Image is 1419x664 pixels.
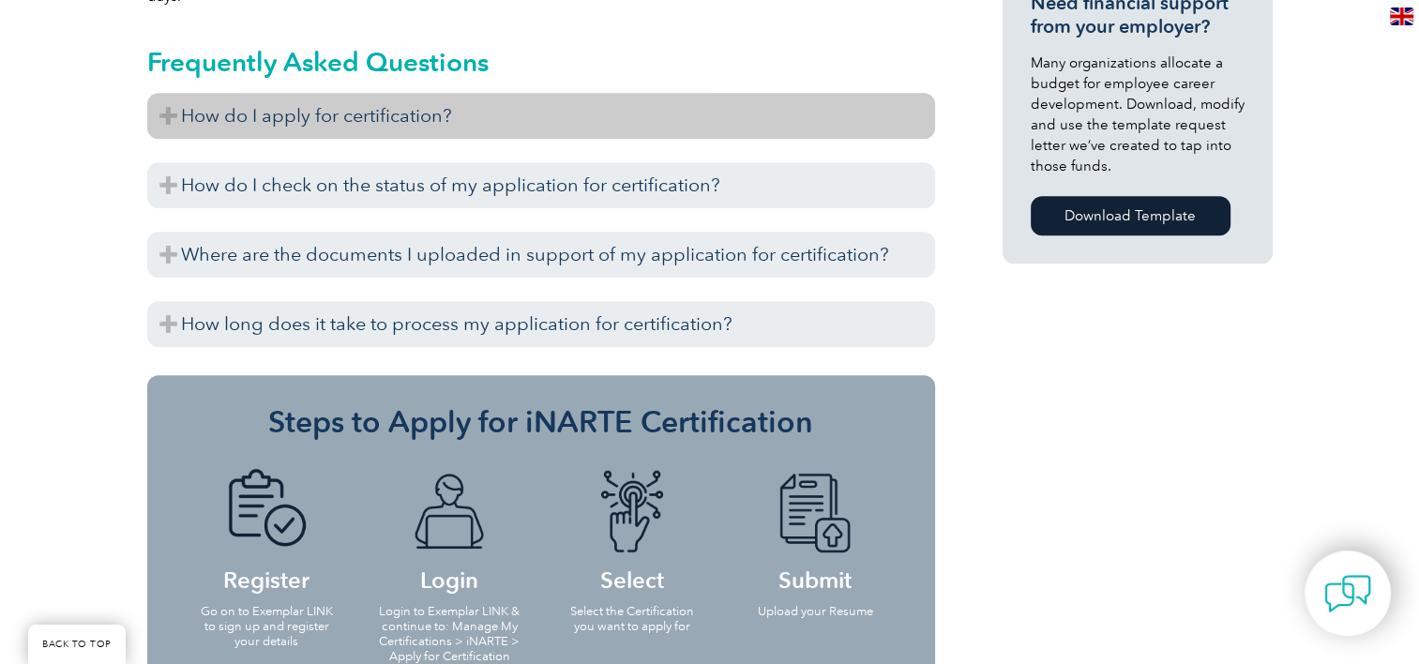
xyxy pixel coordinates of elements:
h3: How long does it take to process my application for certification? [147,301,935,347]
p: Many organizations allocate a budget for employee career development. Download, modify and use th... [1031,53,1245,176]
a: BACK TO TOP [28,625,126,664]
h2: Frequently Asked Questions [147,47,935,77]
h3: Where are the documents I uploaded in support of my application for certification? [147,232,935,278]
img: en [1390,8,1413,25]
h4: Login [377,469,522,590]
h3: How do I apply for certification? [147,93,935,139]
h4: Select [560,469,705,590]
a: Download Template [1031,196,1230,235]
img: icon-blue-doc-arrow.png [763,469,867,555]
h4: Submit [743,469,888,590]
p: Go on to Exemplar LINK to sign up and register your details [194,604,340,649]
h3: Steps to Apply for iNARTE Certification [175,403,907,441]
p: Upload your Resume [743,604,888,619]
img: contact-chat.png [1324,570,1371,617]
p: Login to Exemplar LINK & continue to: Manage My Certifications > iNARTE > Apply for Certification [377,604,522,664]
img: icon-blue-finger-button.png [581,469,684,555]
img: icon-blue-laptop-male.png [398,469,501,555]
img: icon-blue-doc-tick.png [215,469,318,555]
h3: How do I check on the status of my application for certification? [147,162,935,208]
h4: Register [194,469,340,590]
p: Select the Certification you want to apply for [560,604,705,634]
